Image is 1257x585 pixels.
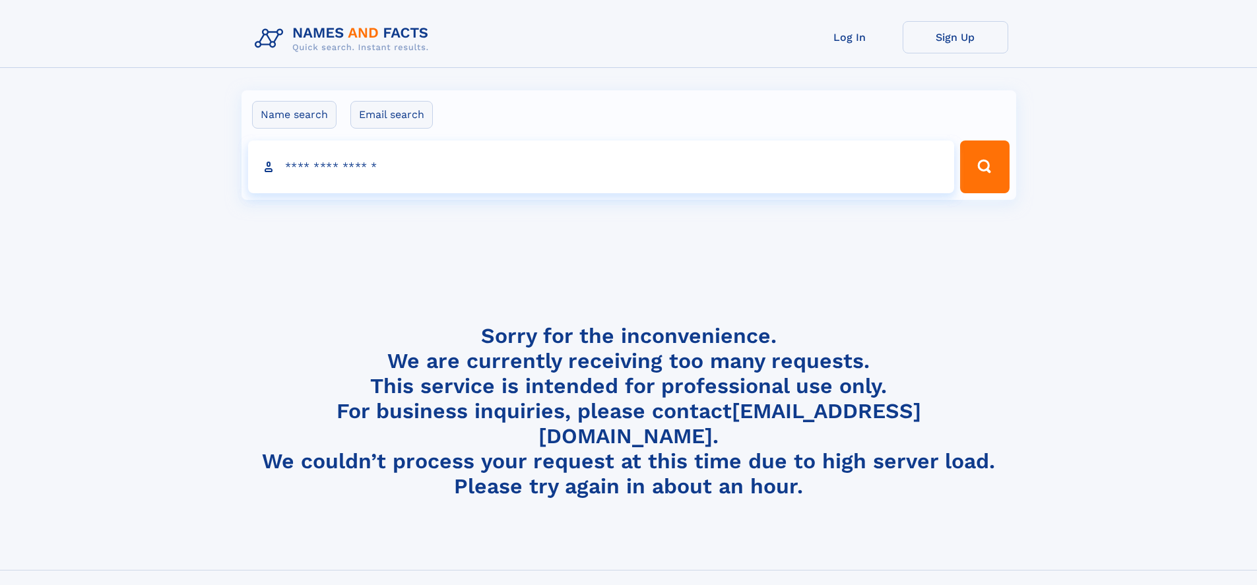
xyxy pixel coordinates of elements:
[797,21,903,53] a: Log In
[538,398,921,448] a: [EMAIL_ADDRESS][DOMAIN_NAME]
[903,21,1008,53] a: Sign Up
[960,140,1009,193] button: Search Button
[350,101,433,129] label: Email search
[252,101,337,129] label: Name search
[249,21,439,57] img: Logo Names and Facts
[248,140,955,193] input: search input
[249,323,1008,499] h4: Sorry for the inconvenience. We are currently receiving too many requests. This service is intend...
